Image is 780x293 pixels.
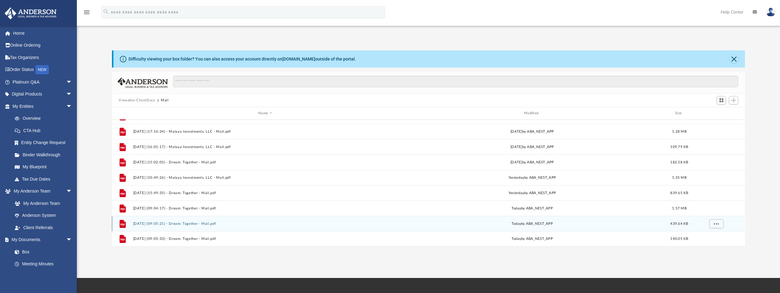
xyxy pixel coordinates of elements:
a: menu [83,12,90,16]
span: 182.58 KB [671,161,688,164]
div: [DATE] by ABA_NEST_APP [400,160,664,165]
div: [DATE] by ABA_NEST_APP [400,129,664,135]
input: Search files and folders [173,76,738,88]
span: 1.35 MB [672,176,687,179]
a: Online Ordering [4,39,81,52]
a: CTA Hub [9,124,81,137]
span: today [512,207,521,210]
a: Client Referrals [9,221,78,234]
div: id [115,111,130,116]
span: 140.05 KB [671,237,688,240]
div: by ABA_NEST_APP [400,175,664,181]
a: My Anderson Teamarrow_drop_down [4,185,78,197]
a: Binder Walkthrough [9,149,81,161]
div: [DATE] by ABA_NEST_APP [400,144,664,150]
img: User Pic [766,8,775,17]
button: More options [709,219,723,229]
div: Modified [400,111,664,116]
span: arrow_drop_down [66,185,78,198]
a: Order StatusNEW [4,64,81,76]
div: id [695,111,738,116]
button: [DATE] (15:49:35) - Dream: Together - Mail.pdf [133,191,398,195]
a: Forms Library [9,270,75,282]
button: Switch to Grid View [717,96,726,105]
button: Add [729,96,738,105]
span: 839.65 KB [671,191,688,195]
div: by ABA_NEST_APP [400,206,664,211]
div: by ABA_NEST_APP [400,236,664,242]
span: arrow_drop_down [66,100,78,113]
button: Mail [161,98,169,103]
span: today [512,237,521,240]
div: Name [133,111,397,116]
i: search [103,8,109,15]
button: [DATE] (15:02:05) - Dream: Together - Mail.pdf [133,160,398,164]
a: My Entitiesarrow_drop_down [4,100,81,112]
span: 1.57 MB [672,207,687,210]
button: [DATE] (09:05:21) - Dream: Together - Mail.pdf [133,222,398,226]
a: Tax Due Dates [9,173,81,185]
button: [DATE] (17:16:34) - Malaya Investments, LLC - Mail.pdf [133,130,398,134]
a: Tax Organizers [4,51,81,64]
button: [DATE] (09:05:33) - Dream: Together - Mail.pdf [133,237,398,241]
div: Size [667,111,692,116]
button: [DATE] (16:01:17) - Malaya Investments, LLC - Mail.pdf [133,145,398,149]
a: Entity Change Request [9,137,81,149]
a: Home [4,27,81,39]
div: by ABA_NEST_APP [400,221,664,227]
a: [DOMAIN_NAME] [282,57,315,61]
a: Box [9,246,75,258]
span: today [512,222,521,225]
span: 439.64 KB [671,222,688,225]
span: arrow_drop_down [66,88,78,101]
span: yesterday [509,191,524,195]
button: Viewable-ClientDocs [119,98,155,103]
span: 1.28 MB [672,130,687,133]
a: My Blueprint [9,161,78,173]
button: [DATE] (10:49:26) - Malaya Investments, LLC - Mail.pdf [133,176,398,180]
span: arrow_drop_down [66,76,78,88]
a: Anderson System [9,209,78,222]
div: NEW [35,65,49,74]
a: Digital Productsarrow_drop_down [4,88,81,100]
button: Close [730,55,738,63]
a: Meeting Minutes [9,258,78,270]
div: grid [112,119,745,247]
i: menu [83,9,90,16]
a: Overview [9,112,81,125]
div: Difficulty viewing your box folder? You can also access your account directly on outside of the p... [129,56,356,62]
span: arrow_drop_down [66,234,78,246]
span: yesterday [509,176,524,179]
div: by ABA_NEST_APP [400,190,664,196]
span: 109.79 KB [671,145,688,149]
a: My Documentsarrow_drop_down [4,234,78,246]
img: Anderson Advisors Platinum Portal [3,7,58,19]
button: [DATE] (09:04:17) - Dream: Together - Mail.pdf [133,206,398,210]
a: My Anderson Team [9,197,75,209]
a: Platinum Q&Aarrow_drop_down [4,76,81,88]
